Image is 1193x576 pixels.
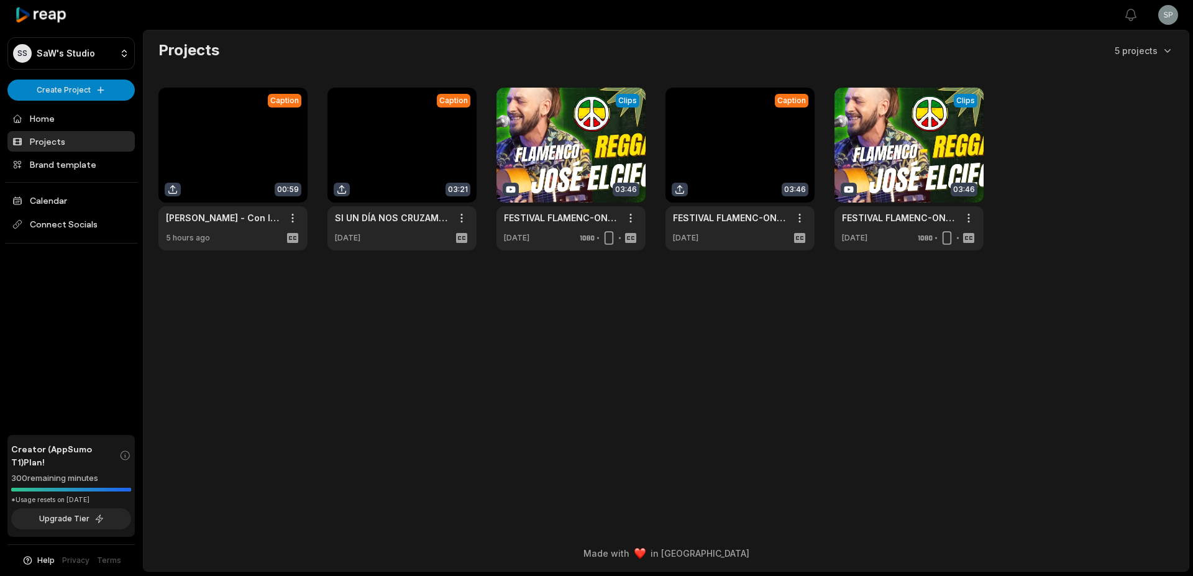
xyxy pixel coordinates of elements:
[37,555,55,566] span: Help
[158,40,219,60] h2: Projects
[842,211,956,224] a: FESTIVAL FLAMENC-ON [PERSON_NAME] ( REGGAE )
[11,472,131,485] div: 300 remaining minutes
[22,555,55,566] button: Help
[7,131,135,152] a: Projects
[1115,44,1174,57] button: 5 projects
[7,190,135,211] a: Calendar
[7,108,135,129] a: Home
[634,548,646,559] img: heart emoji
[11,442,119,469] span: Creator (AppSumo T1) Plan!
[7,213,135,235] span: Connect Socials
[166,211,280,224] a: [PERSON_NAME] - Con las Cartas en la Mesa ([PERSON_NAME] de popy_pompeatro)
[7,154,135,175] a: Brand template
[62,555,89,566] a: Privacy
[673,211,787,224] a: FESTIVAL FLAMENC-ON [PERSON_NAME] (REGGAE)
[504,211,618,224] a: FESTIVAL FLAMENC-ON [PERSON_NAME] ( REGGAE )
[97,555,121,566] a: Terms
[11,508,131,529] button: Upgrade Tier
[335,211,449,224] a: SI UN DÍA NOS CRUZAMOS POR [GEOGRAPHIC_DATA]
[37,48,95,59] p: SaW's Studio
[7,80,135,101] button: Create Project
[155,547,1177,560] div: Made with in [GEOGRAPHIC_DATA]
[11,495,131,505] div: *Usage resets on [DATE]
[13,44,32,63] div: SS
